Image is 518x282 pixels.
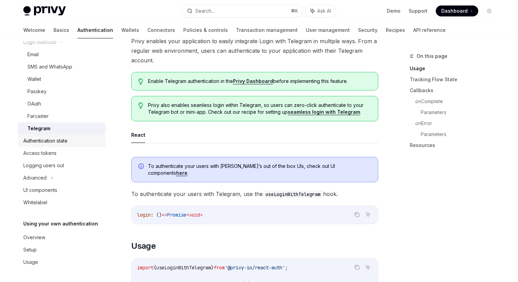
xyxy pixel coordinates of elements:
div: SMS and WhatsApp [27,63,72,71]
span: Ask AI [317,8,331,14]
a: Welcome [23,22,45,38]
span: < [186,212,189,218]
a: Whitelabel [18,196,106,209]
a: here [176,170,187,176]
a: Policies & controls [183,22,228,38]
code: useLoginWithTelegram [263,191,323,198]
div: Telegram [27,124,50,133]
a: Basics [53,22,69,38]
svg: Info [138,163,145,170]
span: Dashboard [441,8,468,14]
div: Authentication state [23,137,67,145]
span: > [200,212,203,218]
div: Access tokens [23,149,57,157]
a: Passkey [18,85,106,98]
span: } [211,265,214,271]
svg: Tip [138,78,143,85]
a: OAuth [18,98,106,110]
div: Usage [23,258,38,266]
a: onError [415,118,500,129]
span: : () [151,212,162,218]
a: User management [306,22,350,38]
a: Parameters [421,129,500,140]
span: import [137,265,153,271]
h5: Using your own authentication [23,220,98,228]
button: Ask AI [306,5,336,17]
span: To authenticate your users with Telegram, use the hook. [131,189,378,199]
a: Wallets [121,22,139,38]
a: SMS and WhatsApp [18,61,106,73]
button: Search...⌘K [182,5,302,17]
a: Usage [410,63,500,74]
a: Parameters [421,107,500,118]
button: Ask AI [363,210,372,219]
a: Logging users out [18,159,106,172]
a: Privy Dashboard [233,78,273,84]
span: To authenticate your users with [PERSON_NAME]’s out of the box UIs, check out UI components . [148,163,371,176]
button: Toggle dark mode [484,5,495,16]
div: Farcaster [27,112,49,120]
span: On this page [417,52,447,60]
div: Wallet [27,75,41,83]
div: Overview [23,233,45,242]
div: Setup [23,246,37,254]
span: '@privy-io/react-auth' [225,265,285,271]
a: Connectors [147,22,175,38]
span: => [162,212,167,218]
a: Transaction management [236,22,298,38]
span: Privy also enables seamless login within Telegram, so users can zero-click authenticate to your T... [148,102,371,115]
a: Authentication [77,22,113,38]
span: Usage [131,241,156,252]
button: Ask AI [363,263,372,272]
a: UI components [18,184,106,196]
a: Support [409,8,428,14]
a: API reference [413,22,446,38]
div: Email [27,50,39,59]
button: Copy the contents from the code block [353,210,361,219]
a: Telegram [18,122,106,135]
a: Dashboard [436,5,478,16]
a: Authentication state [18,135,106,147]
span: ; [285,265,288,271]
a: Recipes [386,22,405,38]
span: Promise [167,212,186,218]
span: from [214,265,225,271]
span: void [189,212,200,218]
button: Copy the contents from the code block [353,263,361,272]
a: onComplete [415,96,500,107]
div: Passkey [27,87,47,96]
button: React [131,127,145,143]
a: Wallet [18,73,106,85]
div: Logging users out [23,161,64,170]
span: Enable Telegram authentication in the before implementing this feature. [148,78,371,85]
div: Advanced [23,174,47,182]
div: Search... [195,7,214,15]
a: Email [18,48,106,61]
div: OAuth [27,100,41,108]
span: useLoginWithTelegram [156,265,211,271]
span: ⌘ K [291,8,298,14]
a: Farcaster [18,110,106,122]
a: Callbacks [410,85,500,96]
span: { [153,265,156,271]
a: Demo [387,8,400,14]
a: Usage [18,256,106,268]
div: Whitelabel [23,198,47,207]
span: login [137,212,151,218]
a: Setup [18,244,106,256]
span: Privy enables your application to easily integrate Login with Telegram in multiple ways. From a r... [131,36,378,65]
a: Access tokens [18,147,106,159]
img: light logo [23,6,66,16]
a: Tracking Flow State [410,74,500,85]
a: Resources [410,140,500,151]
a: Security [358,22,378,38]
a: seamless login with Telegram [288,109,360,115]
a: Overview [18,231,106,244]
svg: Tip [138,102,143,109]
div: UI components [23,186,57,194]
